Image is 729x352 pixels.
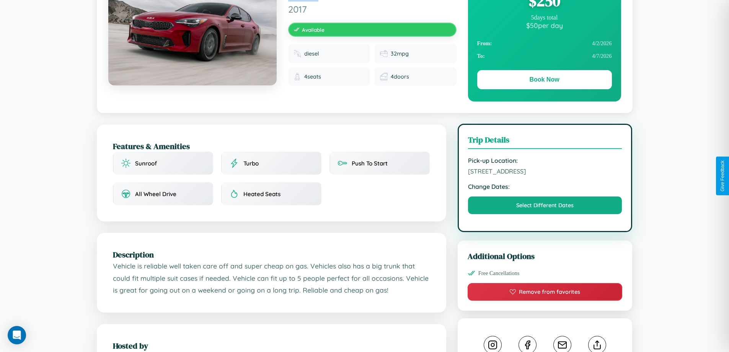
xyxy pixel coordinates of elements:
[477,40,492,47] strong: From:
[468,134,622,149] h3: Trip Details
[113,340,430,351] h2: Hosted by
[380,73,388,80] img: Doors
[391,50,409,57] span: 32 mpg
[113,249,430,260] h2: Description
[477,53,485,59] strong: To:
[294,50,301,57] img: Fuel type
[468,167,622,175] span: [STREET_ADDRESS]
[477,70,612,89] button: Book Now
[478,270,520,277] span: Free Cancellations
[243,190,281,198] span: Heated Seats
[294,73,301,80] img: Seats
[468,157,622,164] strong: Pick-up Location:
[304,73,321,80] span: 4 seats
[720,160,725,192] div: Give Feedback
[302,26,325,33] span: Available
[135,160,157,167] span: Sunroof
[352,160,388,167] span: Push To Start
[135,190,176,198] span: All Wheel Drive
[477,37,612,50] div: 4 / 2 / 2026
[288,3,457,15] span: 2017
[113,141,430,152] h2: Features & Amenities
[8,326,26,344] div: Open Intercom Messenger
[243,160,259,167] span: Turbo
[113,260,430,296] p: Vehicle is reliable well taken care off and super cheap on gas. Vehicles also has a big trunk tha...
[468,196,622,214] button: Select Different Dates
[468,283,623,301] button: Remove from favorites
[380,50,388,57] img: Fuel efficiency
[391,73,409,80] span: 4 doors
[477,50,612,62] div: 4 / 7 / 2026
[304,50,319,57] span: diesel
[477,21,612,29] div: $ 50 per day
[468,183,622,190] strong: Change Dates:
[477,14,612,21] div: 5 days total
[468,250,623,262] h3: Additional Options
